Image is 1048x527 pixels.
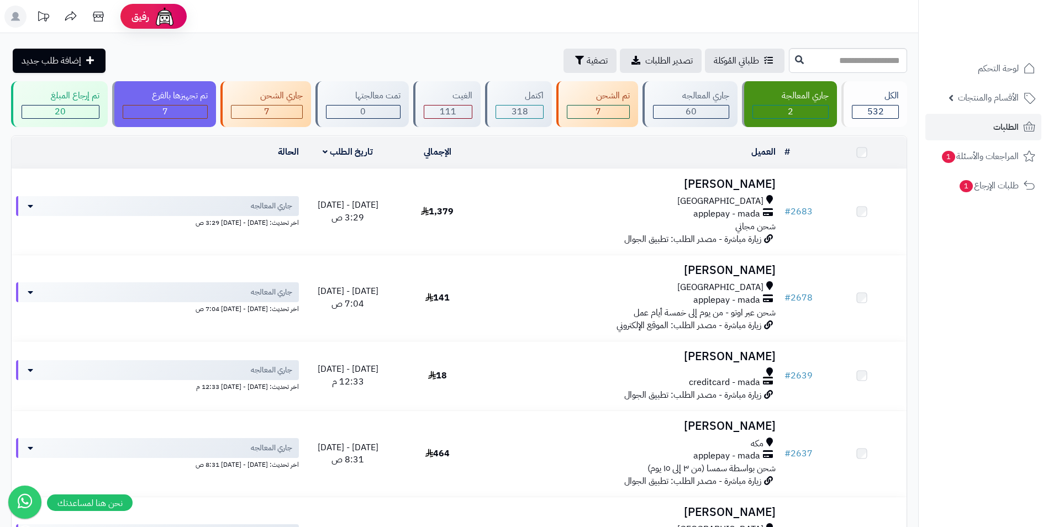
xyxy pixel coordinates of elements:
[567,106,629,118] div: 7
[424,145,451,159] a: الإجمالي
[218,81,313,127] a: جاري الشحن 7
[941,149,1019,164] span: المراجعات والأسئلة
[624,233,761,246] span: زيارة مباشرة - مصدر الطلب: تطبيق الجوال
[318,284,378,310] span: [DATE] - [DATE] 7:04 ص
[784,447,813,460] a: #2637
[16,458,299,470] div: اخر تحديث: [DATE] - [DATE] 8:31 ص
[852,89,899,102] div: الكل
[323,145,373,159] a: تاريخ الطلب
[428,369,447,382] span: 18
[425,291,450,304] span: 141
[925,172,1041,199] a: طلبات الإرجاع1
[411,81,483,127] a: الغيت 111
[653,89,729,102] div: جاري المعالجه
[784,145,790,159] a: #
[634,306,776,319] span: شحن عبر اوتو - من يوم إلى خمسة أيام عمل
[22,106,99,118] div: 20
[693,294,760,307] span: applepay - mada
[647,462,776,475] span: شحن بواسطة سمسا (من ٣ إلى ١٥ يوم)
[705,49,784,73] a: طلباتي المُوكلة
[788,105,793,118] span: 2
[693,208,760,220] span: applepay - mada
[978,61,1019,76] span: لوحة التحكم
[16,216,299,228] div: اخر تحديث: [DATE] - [DATE] 3:29 ص
[714,54,759,67] span: طلباتي المُوكلة
[752,89,829,102] div: جاري المعالجة
[360,105,366,118] span: 0
[693,450,760,462] span: applepay - mada
[13,49,106,73] a: إضافة طلب جديد
[55,105,66,118] span: 20
[624,475,761,488] span: زيارة مباشرة - مصدر الطلب: تطبيق الجوال
[162,105,168,118] span: 7
[487,506,776,519] h3: [PERSON_NAME]
[784,205,791,218] span: #
[753,106,828,118] div: 2
[424,106,472,118] div: 111
[29,6,57,30] a: تحديثات المنصة
[596,105,601,118] span: 7
[313,81,411,127] a: تمت معالجتها 0
[251,201,292,212] span: جاري المعالجه
[421,205,454,218] span: 1,379
[677,195,763,208] span: [GEOGRAPHIC_DATA]
[496,89,544,102] div: اكتمل
[231,106,302,118] div: 7
[645,54,693,67] span: تصدير الطلبات
[110,81,218,127] a: تم تجهيزها بالفرع 7
[483,81,554,127] a: اكتمل 318
[751,145,776,159] a: العميل
[496,106,543,118] div: 318
[425,447,450,460] span: 464
[925,114,1041,140] a: الطلبات
[318,441,378,467] span: [DATE] - [DATE] 8:31 ص
[867,105,884,118] span: 532
[686,105,697,118] span: 60
[784,205,813,218] a: #2683
[640,81,740,127] a: جاري المعالجه 60
[993,119,1019,135] span: الطلبات
[22,89,99,102] div: تم إرجاع المبلغ
[587,54,608,67] span: تصفية
[564,49,617,73] button: تصفية
[123,106,207,118] div: 7
[654,106,729,118] div: 60
[960,180,973,192] span: 1
[784,291,813,304] a: #2678
[735,220,776,233] span: شحن مجاني
[958,90,1019,106] span: الأقسام والمنتجات
[512,105,528,118] span: 318
[487,420,776,433] h3: [PERSON_NAME]
[689,376,760,389] span: creditcard - mada
[154,6,176,28] img: ai-face.png
[839,81,909,127] a: الكل532
[318,198,378,224] span: [DATE] - [DATE] 3:29 ص
[567,89,630,102] div: تم الشحن
[624,388,761,402] span: زيارة مباشرة - مصدر الطلب: تطبيق الجوال
[487,178,776,191] h3: [PERSON_NAME]
[278,145,299,159] a: الحالة
[487,264,776,277] h3: [PERSON_NAME]
[740,81,839,127] a: جاري المعالجة 2
[784,369,813,382] a: #2639
[784,291,791,304] span: #
[264,105,270,118] span: 7
[620,49,702,73] a: تصدير الطلبات
[554,81,640,127] a: تم الشحن 7
[925,55,1041,82] a: لوحة التحكم
[751,438,763,450] span: مكه
[487,350,776,363] h3: [PERSON_NAME]
[131,10,149,23] span: رفيق
[424,89,473,102] div: الغيت
[784,447,791,460] span: #
[16,380,299,392] div: اخر تحديث: [DATE] - [DATE] 12:33 م
[326,89,401,102] div: تمت معالجتها
[251,442,292,454] span: جاري المعالجه
[22,54,81,67] span: إضافة طلب جديد
[677,281,763,294] span: [GEOGRAPHIC_DATA]
[16,302,299,314] div: اخر تحديث: [DATE] - [DATE] 7:04 ص
[784,369,791,382] span: #
[123,89,208,102] div: تم تجهيزها بالفرع
[617,319,761,332] span: زيارة مباشرة - مصدر الطلب: الموقع الإلكتروني
[9,81,110,127] a: تم إرجاع المبلغ 20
